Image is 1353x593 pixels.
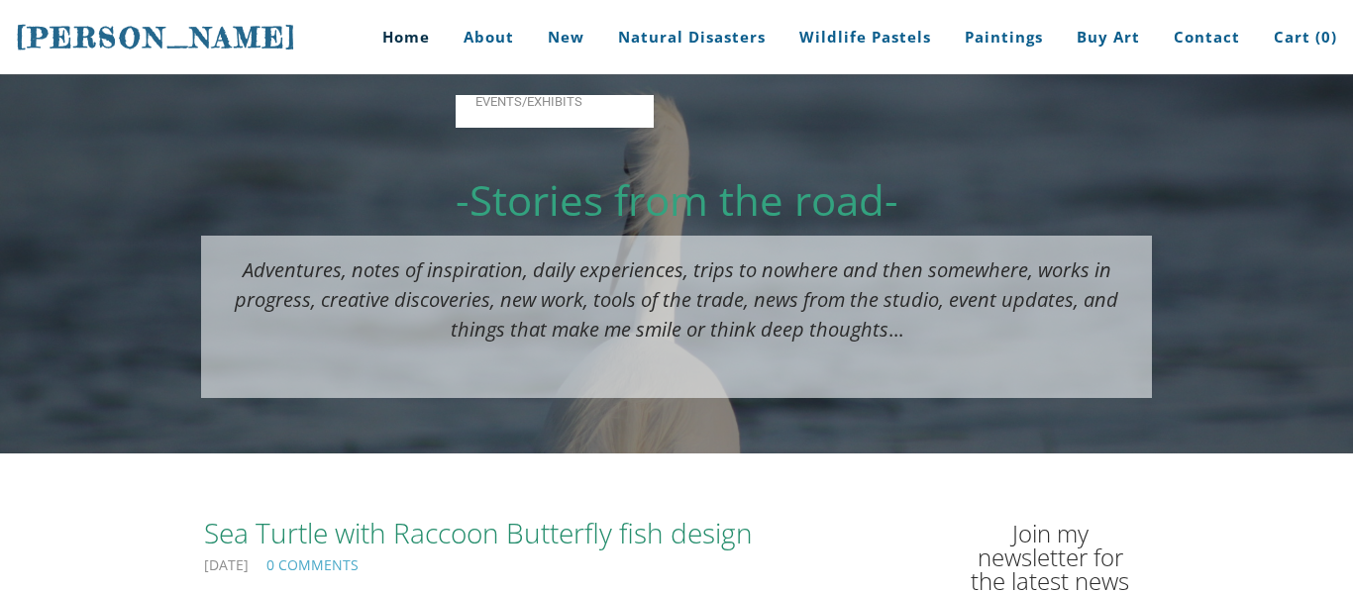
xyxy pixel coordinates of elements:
a: 0 Comments [266,555,359,574]
h2: -Stories from the road- [201,179,1152,221]
a: Sea Turtle with Raccoon Butterfly fish design [204,512,887,553]
font: ... [235,256,1118,343]
em: Adventures, notes of inspiration, daily experiences, trips to nowhere and then somewhere, works i... [235,256,1118,343]
span: [DATE] [204,558,249,576]
a: [PERSON_NAME] [16,19,297,56]
span: [PERSON_NAME] [16,21,297,54]
span: 0 [1321,27,1331,47]
a: Events/Exhibits [456,85,654,118]
span: Events/Exhibits [475,95,634,108]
